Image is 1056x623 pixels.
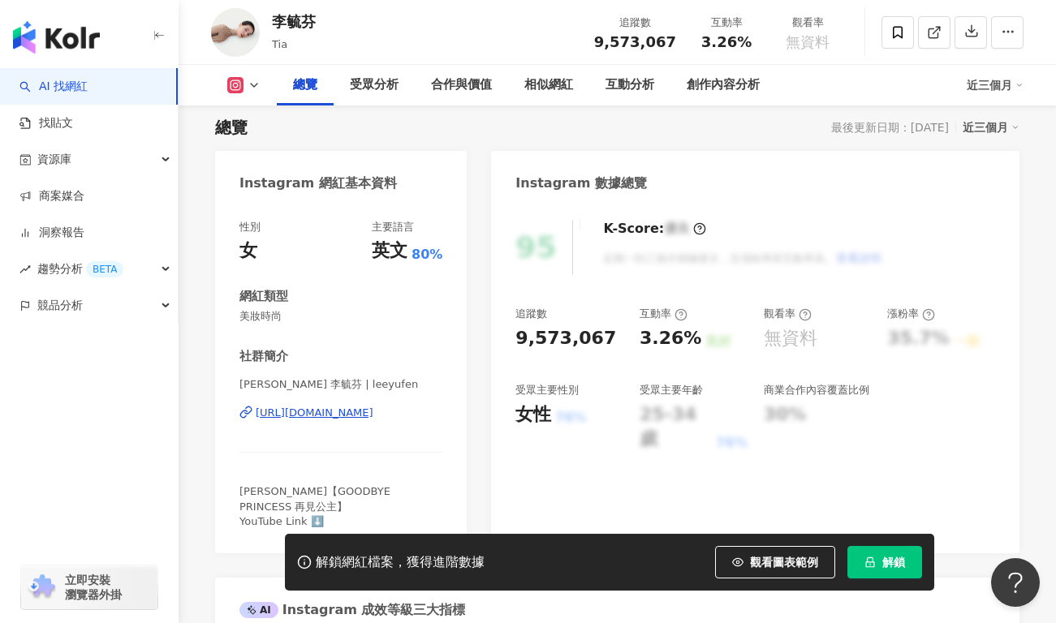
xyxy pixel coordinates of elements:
[239,485,390,526] span: [PERSON_NAME]【GOODBYE PRINCESS 再見公主】 YouTube Link ⬇️
[963,117,1019,138] div: 近三個月
[19,115,73,131] a: 找貼文
[211,8,260,57] img: KOL Avatar
[640,326,701,351] div: 3.26%
[239,174,397,192] div: Instagram 網紅基本資料
[37,251,123,287] span: 趨勢分析
[524,75,573,95] div: 相似網紅
[86,261,123,277] div: BETA
[764,307,812,321] div: 觀看率
[515,307,547,321] div: 追蹤數
[764,383,869,397] div: 商業合作內容覆蓋比例
[215,116,248,139] div: 總覽
[272,38,287,50] span: Tia
[65,573,122,602] span: 立即安裝 瀏覽器外掛
[431,75,492,95] div: 合作與價值
[701,34,752,50] span: 3.26%
[239,602,278,618] div: AI
[640,307,687,321] div: 互動率
[19,225,84,241] a: 洞察報告
[687,75,760,95] div: 創作內容分析
[967,72,1024,98] div: 近三個月
[594,33,676,50] span: 9,573,067
[515,402,551,428] div: 女性
[239,406,442,420] a: [URL][DOMAIN_NAME]
[19,264,31,275] span: rise
[696,15,757,31] div: 互動率
[777,15,838,31] div: 觀看率
[750,556,818,569] span: 觀看圖表範例
[350,75,399,95] div: 受眾分析
[515,174,647,192] div: Instagram 數據總覽
[786,34,830,50] span: 無資料
[715,546,835,578] button: 觀看圖表範例
[864,556,876,568] span: lock
[239,377,442,392] span: [PERSON_NAME] 李毓芬 | leeyufen
[594,15,676,31] div: 追蹤數
[640,383,703,397] div: 受眾主要年齡
[19,188,84,204] a: 商案媒合
[882,556,905,569] span: 解鎖
[603,220,706,238] div: K-Score :
[37,287,83,324] span: 競品分析
[606,75,654,95] div: 互動分析
[764,326,817,351] div: 無資料
[256,406,373,420] div: [URL][DOMAIN_NAME]
[412,246,442,264] span: 80%
[239,601,465,619] div: Instagram 成效等級三大指標
[21,565,157,609] a: chrome extension立即安裝 瀏覽器外掛
[293,75,317,95] div: 總覽
[847,546,922,578] button: 解鎖
[37,141,71,178] span: 資源庫
[372,220,414,234] div: 主要語言
[239,238,257,264] div: 女
[887,307,935,321] div: 漲粉率
[239,220,261,234] div: 性別
[316,554,485,571] div: 解鎖網紅檔案，獲得進階數據
[239,348,288,365] div: 社群簡介
[239,309,442,324] span: 美妝時尚
[515,383,579,397] div: 受眾主要性別
[19,79,88,95] a: searchAI 找網紅
[239,288,288,305] div: 網紅類型
[26,574,58,600] img: chrome extension
[831,121,949,134] div: 最後更新日期：[DATE]
[515,326,616,351] div: 9,573,067
[272,11,316,32] div: 李毓芬
[13,21,100,54] img: logo
[372,238,407,264] div: 英文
